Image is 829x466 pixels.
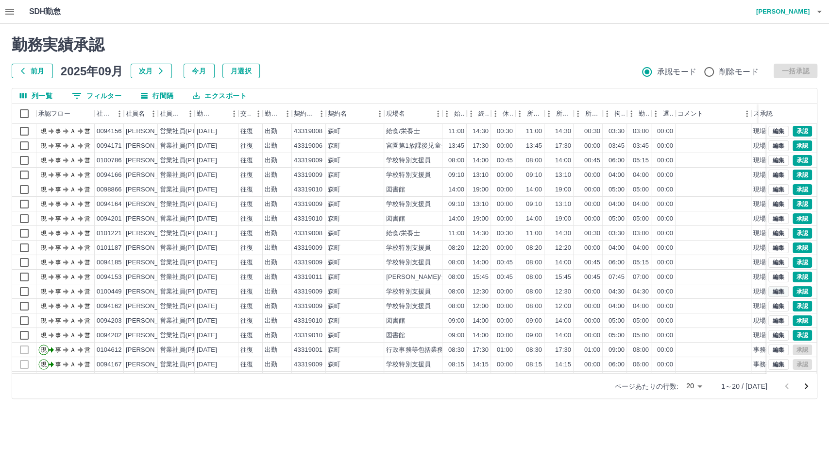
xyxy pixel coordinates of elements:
[793,330,812,341] button: 承認
[633,127,649,136] div: 03:00
[160,229,211,238] div: 営業社員(PT契約)
[240,185,253,194] div: 往復
[555,214,571,224] div: 19:00
[197,243,217,253] div: [DATE]
[97,243,122,253] div: 0101187
[478,104,489,124] div: 終業
[251,106,266,121] button: メニュー
[768,228,789,239] button: 編集
[793,301,812,311] button: 承認
[555,171,571,180] div: 13:10
[240,243,253,253] div: 往復
[491,104,515,124] div: 休憩
[515,104,544,124] div: 所定開始
[12,88,60,103] button: 列選択
[55,201,61,207] text: 事
[768,359,789,370] button: 編集
[12,35,817,54] h2: 勤務実績承認
[526,156,542,165] div: 08:00
[609,185,625,194] div: 05:00
[555,156,571,165] div: 14:00
[184,64,215,78] button: 今月
[753,141,804,151] div: 現場責任者承認待
[609,200,625,209] div: 04:00
[240,104,251,124] div: 交通費
[633,171,649,180] div: 04:00
[265,229,277,238] div: 出勤
[386,127,420,136] div: 給食/栄養士
[555,185,571,194] div: 19:00
[793,170,812,180] button: 承認
[294,141,322,151] div: 43319006
[126,104,145,124] div: 社員名
[195,104,238,124] div: 勤務日
[555,200,571,209] div: 13:10
[160,156,211,165] div: 営業社員(PT契約)
[657,214,673,224] div: 00:00
[240,156,253,165] div: 往復
[124,104,158,124] div: 社員名
[753,185,804,194] div: 現場責任者承認待
[41,230,47,237] text: 現
[526,200,542,209] div: 09:10
[265,171,277,180] div: 出勤
[448,214,464,224] div: 14:00
[753,127,804,136] div: 現場責任者承認待
[386,200,431,209] div: 学校特別支援員
[497,229,513,238] div: 00:30
[603,104,627,124] div: 拘束
[238,104,263,124] div: 交通費
[584,127,600,136] div: 00:30
[793,286,812,297] button: 承認
[240,171,253,180] div: 往復
[448,141,464,151] div: 13:45
[61,64,123,78] h5: 2025年09月
[768,257,789,268] button: 編集
[265,200,277,209] div: 出勤
[526,171,542,180] div: 09:10
[753,171,804,180] div: 現場責任者承認待
[41,186,47,193] text: 現
[526,229,542,238] div: 11:00
[448,243,464,253] div: 08:20
[64,88,129,103] button: フィルター表示
[793,213,812,224] button: 承認
[614,104,625,124] div: 拘束
[12,64,53,78] button: 前月
[633,156,649,165] div: 05:15
[657,200,673,209] div: 00:00
[41,128,47,135] text: 現
[265,185,277,194] div: 出勤
[240,214,253,224] div: 往復
[240,200,253,209] div: 往復
[793,199,812,209] button: 承認
[131,64,172,78] button: 次月
[328,127,340,136] div: 森町
[473,156,489,165] div: 14:00
[386,229,420,238] div: 給食/栄養士
[585,104,601,124] div: 所定休憩
[240,229,253,238] div: 往復
[126,185,179,194] div: [PERSON_NAME]
[796,377,816,396] button: 次のページへ
[314,106,329,121] button: メニュー
[609,229,625,238] div: 03:30
[294,127,322,136] div: 43319008
[280,106,295,121] button: メニュー
[112,106,127,121] button: メニュー
[768,242,789,253] button: 編集
[682,379,706,393] div: 20
[265,214,277,224] div: 出勤
[768,213,789,224] button: 編集
[793,155,812,166] button: 承認
[160,127,211,136] div: 営業社員(PT契約)
[97,171,122,180] div: 0094166
[41,157,47,164] text: 現
[555,229,571,238] div: 14:30
[753,156,804,165] div: 現場責任者承認待
[768,184,789,195] button: 編集
[197,171,217,180] div: [DATE]
[768,345,789,355] button: 編集
[633,200,649,209] div: 04:00
[609,127,625,136] div: 03:30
